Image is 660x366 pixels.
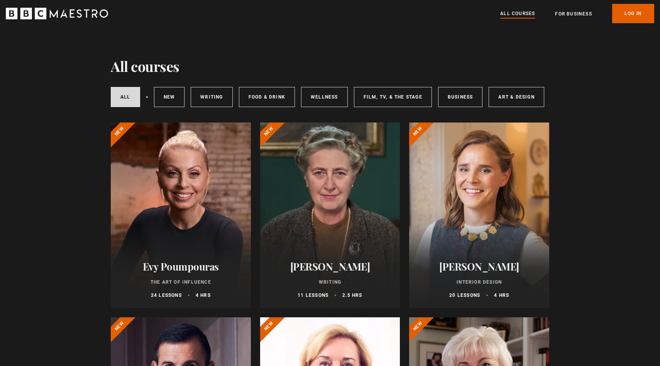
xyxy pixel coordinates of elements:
p: 24 lessons [151,292,182,299]
p: The Art of Influence [120,279,242,286]
svg: BBC Maestro [6,8,108,19]
a: Wellness [301,87,348,107]
a: Evy Poumpouras The Art of Influence 24 lessons 4 hrs New [111,123,251,308]
a: Writing [191,87,232,107]
h2: [PERSON_NAME] [418,260,540,272]
a: All [111,87,140,107]
a: For business [555,10,592,18]
p: 11 lessons [298,292,328,299]
p: 20 lessons [449,292,480,299]
nav: Primary [500,4,654,23]
a: New [154,87,185,107]
p: 2.5 hrs [342,292,362,299]
a: All Courses [500,10,535,18]
a: [PERSON_NAME] Writing 11 lessons 2.5 hrs New [260,123,400,308]
a: Art & Design [489,87,544,107]
a: Film, TV, & The Stage [354,87,432,107]
a: Food & Drink [239,87,295,107]
a: [PERSON_NAME] Interior Design 20 lessons 4 hrs New [409,123,549,308]
p: 4 hrs [196,292,211,299]
h1: All courses [111,58,179,74]
p: 4 hrs [494,292,509,299]
a: Business [438,87,483,107]
h2: Evy Poumpouras [120,260,242,272]
p: Writing [269,279,391,286]
a: Log In [612,4,654,23]
h2: [PERSON_NAME] [269,260,391,272]
p: Interior Design [418,279,540,286]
